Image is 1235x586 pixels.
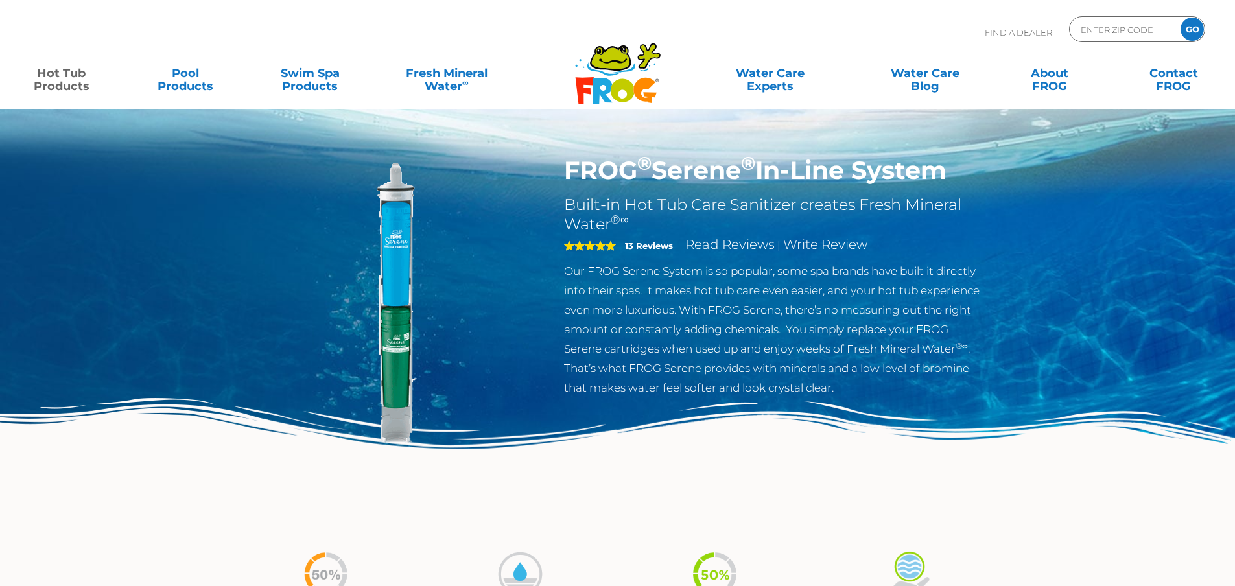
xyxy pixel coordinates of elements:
[783,237,867,252] a: Write Review
[741,152,755,174] sup: ®
[1001,60,1098,86] a: AboutFROG
[692,60,849,86] a: Water CareExperts
[137,60,234,86] a: PoolProducts
[611,213,629,227] sup: ®∞
[876,60,973,86] a: Water CareBlog
[462,77,469,88] sup: ∞
[985,16,1052,49] p: Find A Dealer
[386,60,507,86] a: Fresh MineralWater∞
[637,152,652,174] sup: ®
[1181,18,1204,41] input: GO
[625,240,673,251] strong: 13 Reviews
[262,60,359,86] a: Swim SpaProducts
[777,239,781,252] span: |
[956,341,968,351] sup: ®∞
[564,195,987,234] h2: Built-in Hot Tub Care Sanitizer creates Fresh Mineral Water
[1125,60,1222,86] a: ContactFROG
[13,60,110,86] a: Hot TubProducts
[248,156,545,452] img: serene-inline.png
[568,26,668,105] img: Frog Products Logo
[564,261,987,397] p: Our FROG Serene System is so popular, some spa brands have built it directly into their spas. It ...
[564,156,987,185] h1: FROG Serene In-Line System
[685,237,775,252] a: Read Reviews
[564,240,616,251] span: 5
